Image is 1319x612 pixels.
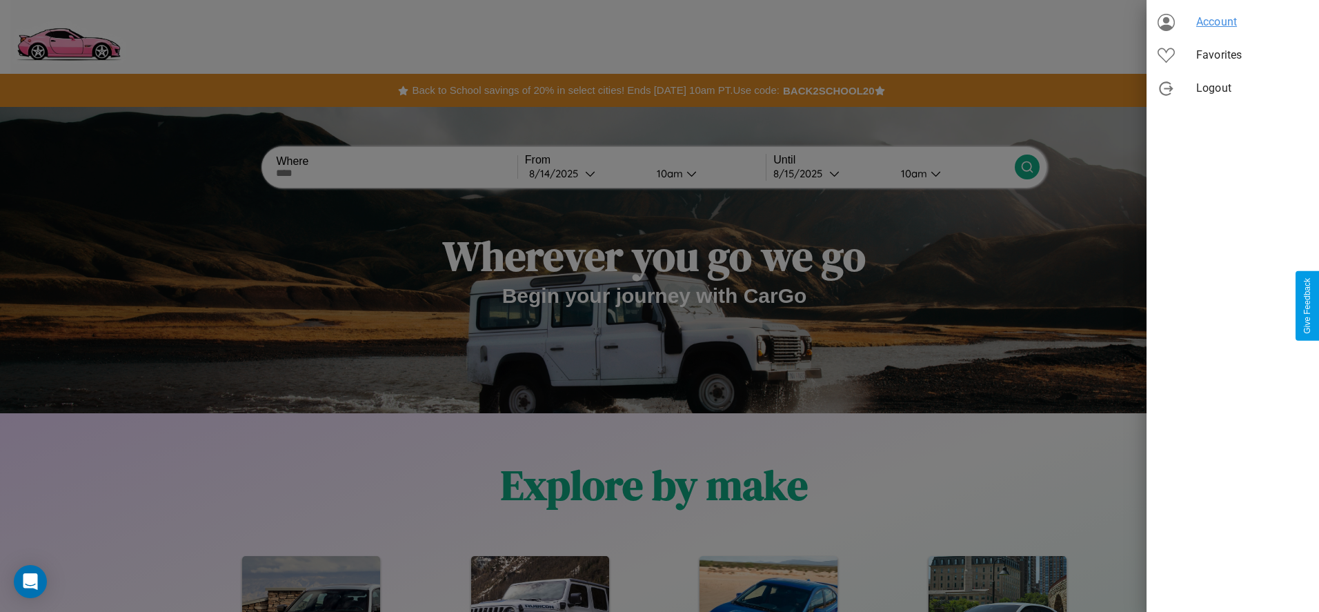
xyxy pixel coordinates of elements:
[1196,80,1308,97] span: Logout
[1147,39,1319,72] div: Favorites
[1147,72,1319,105] div: Logout
[1302,278,1312,334] div: Give Feedback
[1196,14,1308,30] span: Account
[1196,47,1308,63] span: Favorites
[14,565,47,598] div: Open Intercom Messenger
[1147,6,1319,39] div: Account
